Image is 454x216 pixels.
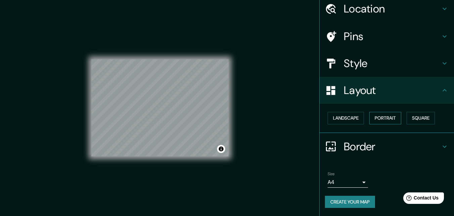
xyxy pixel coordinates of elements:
div: Style [320,50,454,77]
h4: Pins [344,30,441,43]
div: Pins [320,23,454,50]
h4: Location [344,2,441,16]
button: Create your map [325,196,375,208]
button: Landscape [328,112,364,124]
h4: Layout [344,84,441,97]
div: Layout [320,77,454,104]
h4: Border [344,140,441,153]
div: A4 [328,177,368,188]
iframe: Help widget launcher [394,190,447,209]
label: Size [328,171,335,177]
button: Square [407,112,435,124]
canvas: Map [91,59,229,156]
button: Portrait [369,112,401,124]
button: Toggle attribution [217,145,225,153]
div: Border [320,133,454,160]
h4: Style [344,57,441,70]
